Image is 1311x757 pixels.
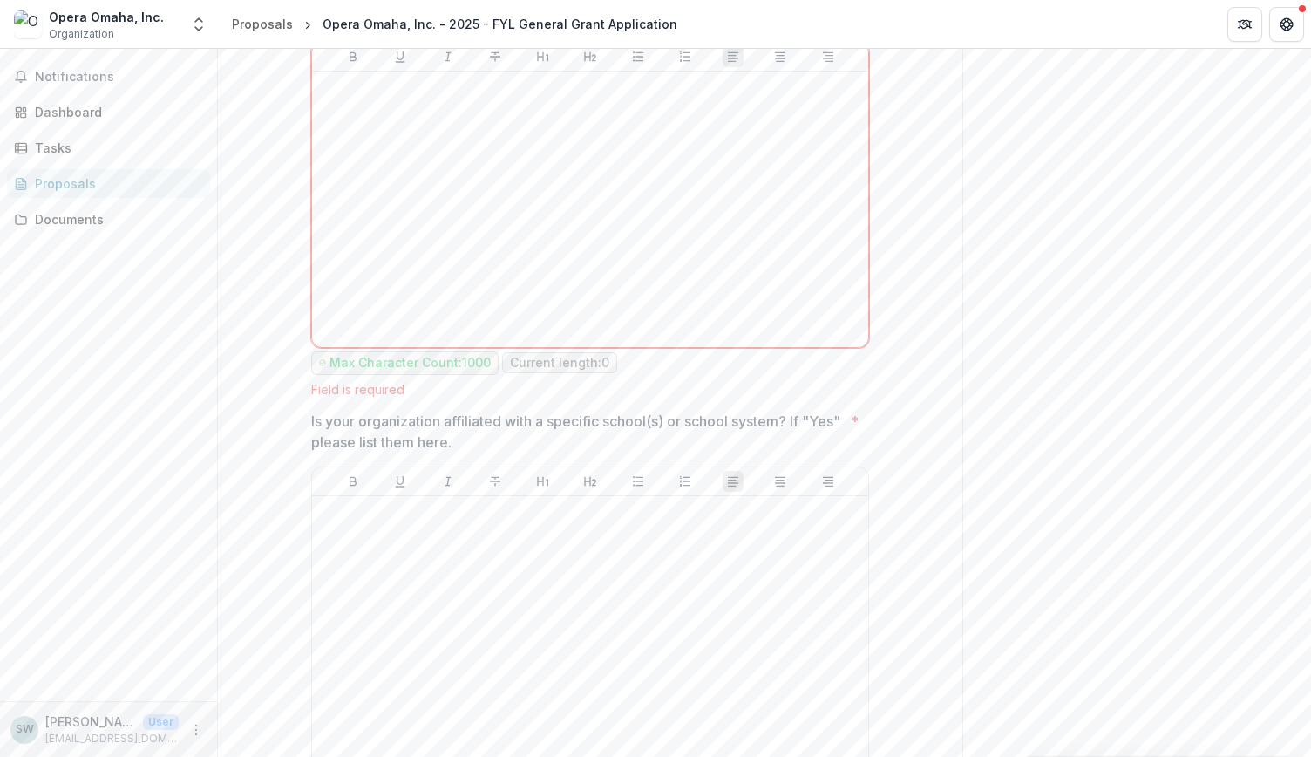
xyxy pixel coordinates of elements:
[225,11,684,37] nav: breadcrumb
[390,46,411,67] button: Underline
[7,98,210,126] a: Dashboard
[675,471,696,492] button: Ordered List
[49,26,114,42] span: Organization
[16,724,34,735] div: Shannon Walenta
[311,382,869,397] div: Field is required
[580,46,601,67] button: Heading 2
[818,471,839,492] button: Align Right
[580,471,601,492] button: Heading 2
[311,411,844,453] p: Is your organization affiliated with a specific school(s) or school system? If "Yes" please list ...
[187,7,211,42] button: Open entity switcher
[143,714,179,730] p: User
[49,8,164,26] div: Opera Omaha, Inc.
[186,719,207,740] button: More
[628,46,649,67] button: Bullet List
[45,713,136,731] p: [PERSON_NAME]
[770,471,791,492] button: Align Center
[533,471,554,492] button: Heading 1
[343,471,363,492] button: Bold
[723,471,744,492] button: Align Left
[7,169,210,198] a: Proposals
[628,471,649,492] button: Bullet List
[225,11,300,37] a: Proposals
[485,471,506,492] button: Strike
[510,356,609,371] p: Current length: 0
[7,63,210,91] button: Notifications
[770,46,791,67] button: Align Center
[675,46,696,67] button: Ordered List
[390,471,411,492] button: Underline
[438,471,459,492] button: Italicize
[35,174,196,193] div: Proposals
[14,10,42,38] img: Opera Omaha, Inc.
[35,210,196,228] div: Documents
[485,46,506,67] button: Strike
[1269,7,1304,42] button: Get Help
[35,70,203,85] span: Notifications
[35,103,196,121] div: Dashboard
[7,205,210,234] a: Documents
[343,46,363,67] button: Bold
[818,46,839,67] button: Align Right
[232,15,293,33] div: Proposals
[35,139,196,157] div: Tasks
[438,46,459,67] button: Italicize
[723,46,744,67] button: Align Left
[45,731,179,747] p: [EMAIL_ADDRESS][DOMAIN_NAME]
[323,15,677,33] div: Opera Omaha, Inc. - 2025 - FYL General Grant Application
[7,133,210,162] a: Tasks
[533,46,554,67] button: Heading 1
[1227,7,1262,42] button: Partners
[329,356,491,371] p: Max Character Count: 1000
